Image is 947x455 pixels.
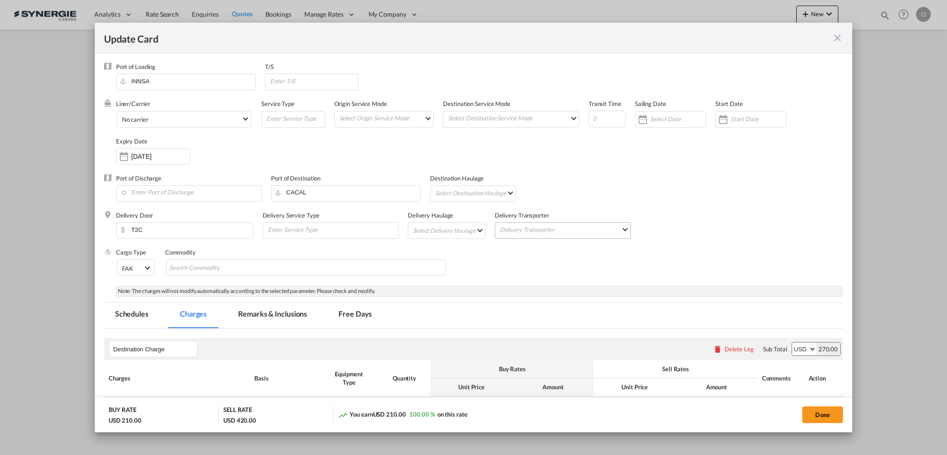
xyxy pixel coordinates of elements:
[121,223,253,237] input: Enter Delivery Door
[265,112,324,125] input: Enter Service Type
[816,343,840,355] div: 270.00
[409,411,435,418] span: 100.00 %
[117,111,251,128] md-select: Select Liner: No carrier
[594,378,676,396] th: Unit Price
[223,405,252,416] div: SELL RATE
[495,212,549,219] label: Delivery Transporter
[598,365,752,373] div: Sell Rates
[265,63,274,70] label: T/S
[334,100,387,107] label: Origin Service Mode
[261,100,295,107] label: Service Type
[338,410,467,420] div: You earn on this rate
[131,153,190,160] input: Expiry Date
[804,360,843,396] th: Action
[802,406,843,423] button: Done
[267,223,398,237] input: Enter Service Type
[116,137,148,145] label: Expiry Date
[122,116,148,123] div: No carrier
[104,303,393,328] md-pagination-wrapper: Use the left and right arrow keys to navigate between tabs
[263,212,320,219] label: Delivery Service Type
[589,111,626,127] input: 0
[443,100,510,107] label: Destination Service Mode
[116,63,156,70] label: Port of Loading
[269,74,358,88] input: Enter T/S
[434,186,515,200] md-select: Select Destination Haulage
[104,303,160,328] md-tab-item: Schedules
[338,411,347,420] md-icon: icon-trending-up
[731,115,786,123] input: Start Date
[715,100,743,107] label: Start Date
[116,285,843,298] div: Note: The charges will not modify automatically according to the selected parameter. Please check...
[499,223,630,236] md-select: Delivery Transporter
[832,32,843,44] md-icon: icon-close fg-AAA8AD m-0 pointer
[104,32,832,44] div: Update Card
[165,249,196,256] label: Commodity
[116,175,161,182] label: Port of Discharge
[227,303,318,328] md-tab-item: Remarks & Inclusions
[271,175,320,182] label: Port of Destination
[650,115,706,123] input: Select Date
[435,365,589,373] div: Buy Rates
[512,378,594,396] th: Amount
[117,259,155,276] md-select: Select Cargo type: FAK
[373,411,406,418] span: USD 210.00
[447,112,578,125] md-select: Select Destination Service Mode
[121,74,256,88] input: Enter Port of Loading
[725,345,754,353] div: Delete Leg
[109,416,141,424] div: USD 210.00
[327,303,383,328] md-tab-item: Free Days
[122,265,133,272] div: FAK
[104,248,111,256] img: cargo.png
[95,23,852,432] md-dialog: Update CardPort of ...
[325,370,374,386] div: Equipment Type
[121,186,261,199] input: Enter Port of Discharge
[169,261,254,275] input: Search Commodity
[408,212,453,219] label: Delivery Haulage
[713,345,754,353] button: Delete Leg
[276,186,420,199] input: Enter Port of Destination
[757,360,804,396] th: Comments
[169,303,218,328] md-tab-item: Charges
[113,342,197,356] input: Leg Name
[412,223,485,237] md-select: Select Delivery Haulage
[430,175,484,182] label: Destination Haulage
[589,100,621,107] label: Transit Time
[109,374,245,382] div: Charges
[676,378,757,396] th: Amount
[116,249,146,256] label: Cargo Type
[166,259,446,276] md-chips-wrap: Chips container with autocompletion. Enter the text area, type text to search, and then use the u...
[383,374,426,382] div: Quantity
[116,212,153,219] label: Delivery Door
[763,345,787,353] div: Sub Total
[254,374,315,382] div: Basis
[338,112,434,125] md-select: Select Origin Service Mode
[430,378,512,396] th: Unit Price
[635,100,666,107] label: Sailing Date
[713,344,722,354] md-icon: icon-delete
[109,405,136,416] div: BUY RATE
[116,100,150,107] label: Liner/Carrier
[223,416,256,424] div: USD 420.00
